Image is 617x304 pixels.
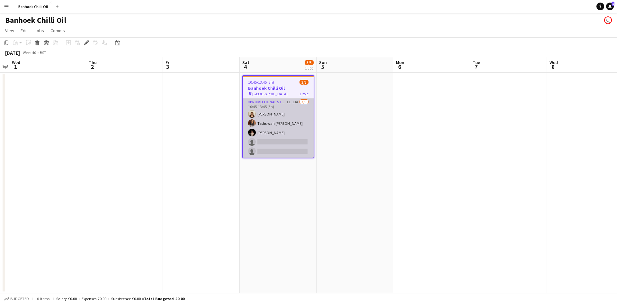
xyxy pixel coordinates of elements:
h3: Banhoek Chilli Oil [243,85,314,91]
span: Mon [396,60,404,65]
span: 7 [472,63,480,70]
span: Wed [12,60,20,65]
span: Edit [21,28,28,33]
span: Fri [165,60,171,65]
span: Wed [550,60,558,65]
span: 8 [549,63,558,70]
span: Sun [319,60,327,65]
span: 1 Role [299,91,308,96]
span: Thu [89,60,97,65]
div: 1 Job [305,66,313,70]
span: Budgeted [10,297,29,301]
span: 0 items [35,296,51,301]
span: View [5,28,14,33]
button: Banhoek Chilli Oil [13,0,53,13]
div: Salary £0.00 + Expenses £0.00 + Subsistence £0.00 = [56,296,184,301]
a: Comms [48,26,67,35]
app-user-avatar: Amelia Radley [604,16,612,24]
span: 5 [318,63,327,70]
span: 3/5 [300,80,308,85]
span: 3/5 [305,60,314,65]
span: Tue [473,60,480,65]
span: 6 [395,63,404,70]
span: 2 [88,63,97,70]
span: 1 [612,2,614,6]
h1: Banhoek Chilli Oil [5,15,66,25]
span: Jobs [34,28,44,33]
span: 4 [241,63,249,70]
app-job-card: 10:45-13:45 (3h)3/5Banhoek Chilli Oil [GEOGRAPHIC_DATA]1 RolePromotional Staffing (Sampling Staff... [242,75,314,158]
div: [DATE] [5,50,20,56]
a: View [3,26,17,35]
span: 1 [11,63,20,70]
app-card-role: Promotional Staffing (Sampling Staff)1I13A3/510:45-13:45 (3h)[PERSON_NAME]Teshuwah [PERSON_NAME][... [243,98,314,158]
span: Comms [50,28,65,33]
span: 10:45-13:45 (3h) [248,80,274,85]
span: Total Budgeted £0.00 [144,296,184,301]
div: BST [40,50,46,55]
a: Jobs [32,26,47,35]
span: Week 40 [21,50,37,55]
span: [GEOGRAPHIC_DATA] [252,91,288,96]
span: 3 [165,63,171,70]
button: Budgeted [3,295,30,302]
a: Edit [18,26,31,35]
a: 1 [606,3,614,10]
span: Sat [242,60,249,65]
